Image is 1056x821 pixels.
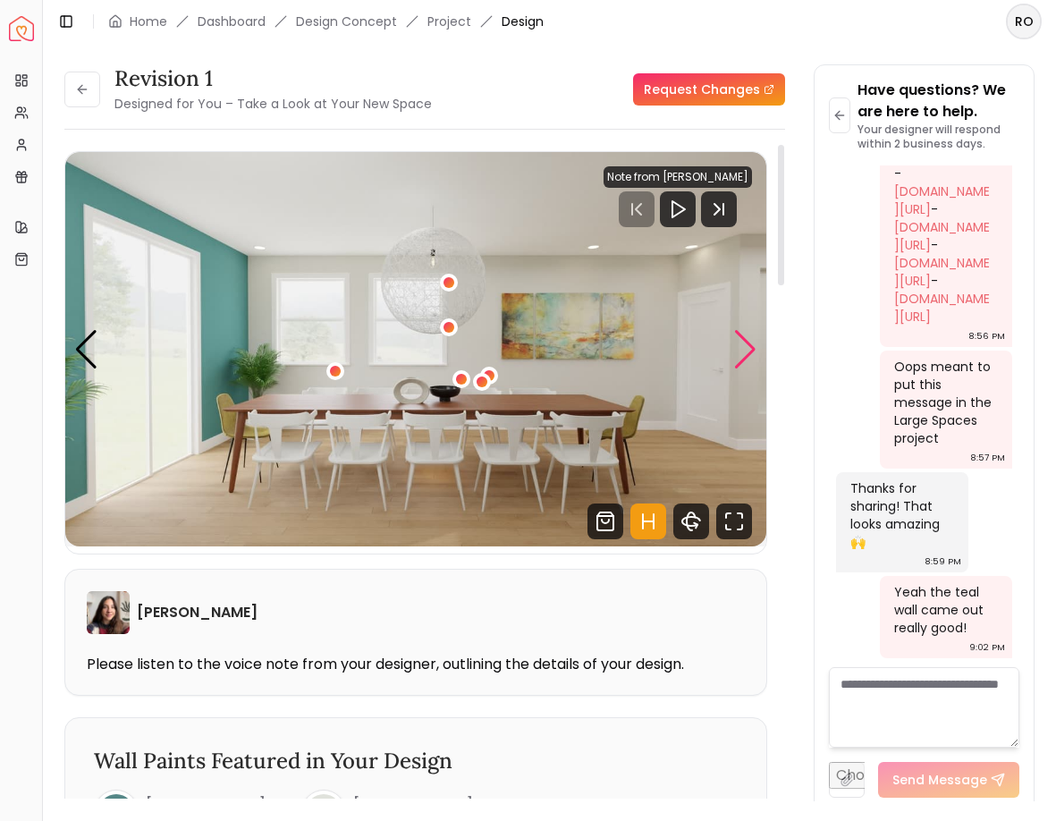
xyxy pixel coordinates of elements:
[630,504,666,539] svg: Hotspots Toggle
[894,358,994,447] div: Oops meant to put this message in the Large Spaces project
[137,602,258,623] h6: [PERSON_NAME]
[587,504,623,539] svg: Shop Products from this design
[633,73,785,106] a: Request Changes
[970,449,1005,467] div: 8:57 PM
[894,218,990,254] a: [DOMAIN_NAME][URL]
[296,13,397,30] li: Design Concept
[894,583,994,637] div: Yeah the teal wall came out really good!
[114,64,432,93] h3: Revision 1
[857,80,1019,123] p: Have questions? We are here to help.
[850,479,950,551] div: Thanks for sharing! That looks amazing 🙌
[114,95,432,113] small: Designed for You – Take a Look at Your New Space
[427,13,471,30] a: Project
[502,13,544,30] span: Design
[1008,5,1040,38] span: RO
[87,656,745,673] p: Please listen to the voice note from your designer, outlining the details of your design.
[968,327,1005,345] div: 8:56 PM
[65,152,766,546] img: Design Render 1
[667,199,689,220] svg: Play
[65,152,766,546] div: Carousel
[9,16,34,41] img: Spacejoy Logo
[673,504,709,539] svg: 360 View
[9,16,34,41] a: Spacejoy
[733,330,757,369] div: Next slide
[701,191,737,227] svg: Next Track
[925,553,961,571] div: 8:59 PM
[857,123,1019,151] p: Your designer will respond within 2 business days.
[74,330,98,369] div: Previous slide
[87,591,130,634] img: Maria Castillero
[94,747,738,775] h3: Wall Paints Featured in Your Design
[716,504,752,539] svg: Fullscreen
[894,290,990,326] a: [DOMAIN_NAME][URL]
[894,182,990,218] a: [DOMAIN_NAME][URL]
[604,166,752,188] div: Note from [PERSON_NAME]
[353,794,473,816] h6: [PERSON_NAME]
[146,794,266,816] h6: [PERSON_NAME]
[108,13,544,30] nav: breadcrumb
[65,152,766,546] div: 4 / 10
[1006,4,1042,39] button: RO
[130,13,167,30] a: Home
[969,639,1005,656] div: 9:02 PM
[198,13,266,30] a: Dashboard
[894,254,990,290] a: [DOMAIN_NAME][URL]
